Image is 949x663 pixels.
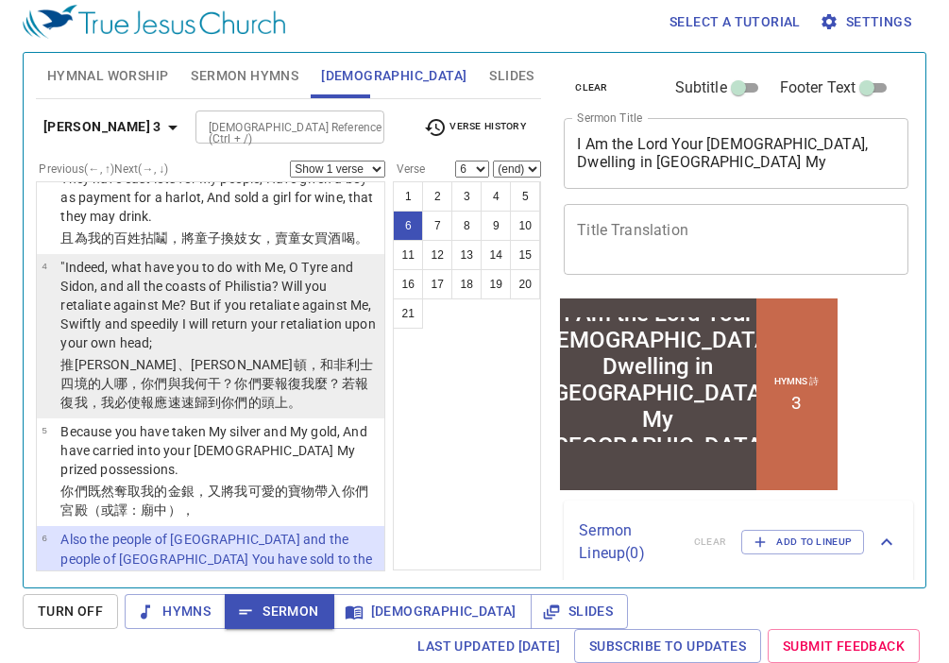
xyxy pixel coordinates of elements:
wh3196: 喝 [342,230,368,246]
span: Slides [489,64,534,88]
p: 且為我的百姓 [60,229,379,247]
p: Sermon Lineup ( 0 ) [579,519,679,565]
li: 3 [235,97,246,119]
span: Add to Lineup [754,534,852,551]
span: Hymns [140,600,211,623]
p: "Indeed, what have you to do with Me, O Tyre and Sidon, and all the coasts of Philistia? Will you... [60,258,379,352]
p: 推[PERSON_NAME] [60,355,379,412]
button: 11 [393,240,423,270]
wh2091: 銀 [60,484,368,518]
span: Submit Feedback [783,635,905,658]
button: 4 [481,181,511,212]
wh4120: 歸 [195,395,301,410]
iframe: from-child [556,295,841,494]
button: 7 [422,211,452,241]
p: Hymns 詩 [218,80,263,93]
span: [DEMOGRAPHIC_DATA] [321,64,466,88]
button: 20 [510,269,540,299]
wh7218: 。 [288,395,301,410]
span: Settings [823,10,911,34]
button: 3 [451,181,482,212]
wh1576: 速速 [168,395,302,410]
p: They have cast lots for My people, Have given a boy as payment for a harlot, And sold a girl for ... [60,169,379,226]
wh4376: 童女 [288,230,368,246]
span: Sermon [240,600,318,623]
wh3206: 換妓女 [221,230,368,246]
span: Footer Text [780,76,856,99]
button: Slides [531,594,628,629]
button: 1 [393,181,423,212]
span: clear [575,79,608,96]
span: Slides [546,600,613,623]
b: [PERSON_NAME] 3 [43,115,161,139]
p: 你們既然奪取 [60,482,379,519]
button: 15 [510,240,540,270]
span: Select a tutorial [669,10,801,34]
button: 17 [422,269,452,299]
wh6865: 、[PERSON_NAME]頓 [60,357,373,410]
button: 9 [481,211,511,241]
p: Also the people of [GEOGRAPHIC_DATA] and the people of [GEOGRAPHIC_DATA] You have sold to the [DE... [60,530,379,605]
button: Verse History [413,113,537,142]
wh6429: 四境 [60,376,367,410]
label: Verse [393,163,425,175]
span: Turn Off [38,600,103,623]
button: 18 [451,269,482,299]
button: 21 [393,298,423,329]
wh6721: ，和非利士 [60,357,373,410]
button: 14 [481,240,511,270]
button: Settings [816,5,919,40]
input: Type Bible Reference [201,116,347,138]
span: Last updated [DATE] [417,635,560,658]
wh1964: （或譯：廟中）， [88,502,195,518]
div: Sermon Lineup(0)clearAdd to Lineup [564,501,913,584]
button: [DEMOGRAPHIC_DATA] [333,594,532,629]
wh3032: 鬮 [154,230,367,246]
span: Verse History [424,116,526,139]
button: 5 [510,181,540,212]
label: Previous (←, ↑) Next (→, ↓) [39,163,168,175]
wh2181: ，賣 [262,230,368,246]
button: Turn Off [23,594,118,629]
button: 12 [422,240,452,270]
button: Sermon [225,594,333,629]
wh3207: 買酒 [314,230,368,246]
span: Hymnal Worship [47,64,169,88]
button: 6 [393,211,423,241]
wh3947: 我的金 [60,484,368,518]
span: 6 [42,533,46,543]
wh1552: 的人哪，你們與我何干？你們要報復 [60,376,367,410]
span: Sermon Hymns [191,64,298,88]
button: Select a tutorial [662,5,808,40]
button: 19 [481,269,511,299]
button: 8 [451,211,482,241]
img: True Jesus Church [23,5,285,39]
wh1580: 我，我必使報應 [75,395,302,410]
wh8354: 。 [355,230,368,246]
button: clear [564,76,619,99]
wh7725: 到你們的頭上 [208,395,301,410]
wh5971: 拈 [141,230,368,246]
button: 2 [422,181,452,212]
wh3701: ，又將我可愛的 [60,484,368,518]
span: 5 [42,425,46,435]
span: [DEMOGRAPHIC_DATA] [348,600,517,623]
button: Hymns [125,594,226,629]
button: [PERSON_NAME] 3 [36,110,192,144]
textarea: I Am the Lord Your [DEMOGRAPHIC_DATA], Dwelling in [GEOGRAPHIC_DATA] My [GEOGRAPHIC_DATA] [577,135,895,171]
wh1486: ，將童子 [168,230,368,246]
span: Subscribe to Updates [589,635,746,658]
p: Because you have taken My silver and My gold, And have carried into your [DEMOGRAPHIC_DATA] My pr... [60,422,379,479]
span: 4 [42,261,46,271]
button: Add to Lineup [741,530,864,554]
button: 13 [451,240,482,270]
span: Subtitle [675,76,727,99]
button: 10 [510,211,540,241]
button: 16 [393,269,423,299]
